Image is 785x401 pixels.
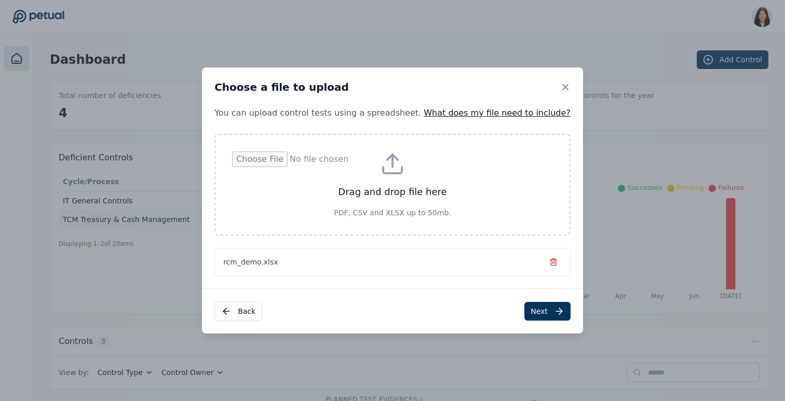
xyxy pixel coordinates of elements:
span: rcm_demo.xlsx [223,257,278,267]
h2: Choose a file to upload [214,80,349,94]
a: What does my file need to include? [424,108,571,118]
p: You can upload control tests using a spreadsheet. [202,107,583,119]
button: Back [214,301,262,321]
button: Next [524,302,571,321]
